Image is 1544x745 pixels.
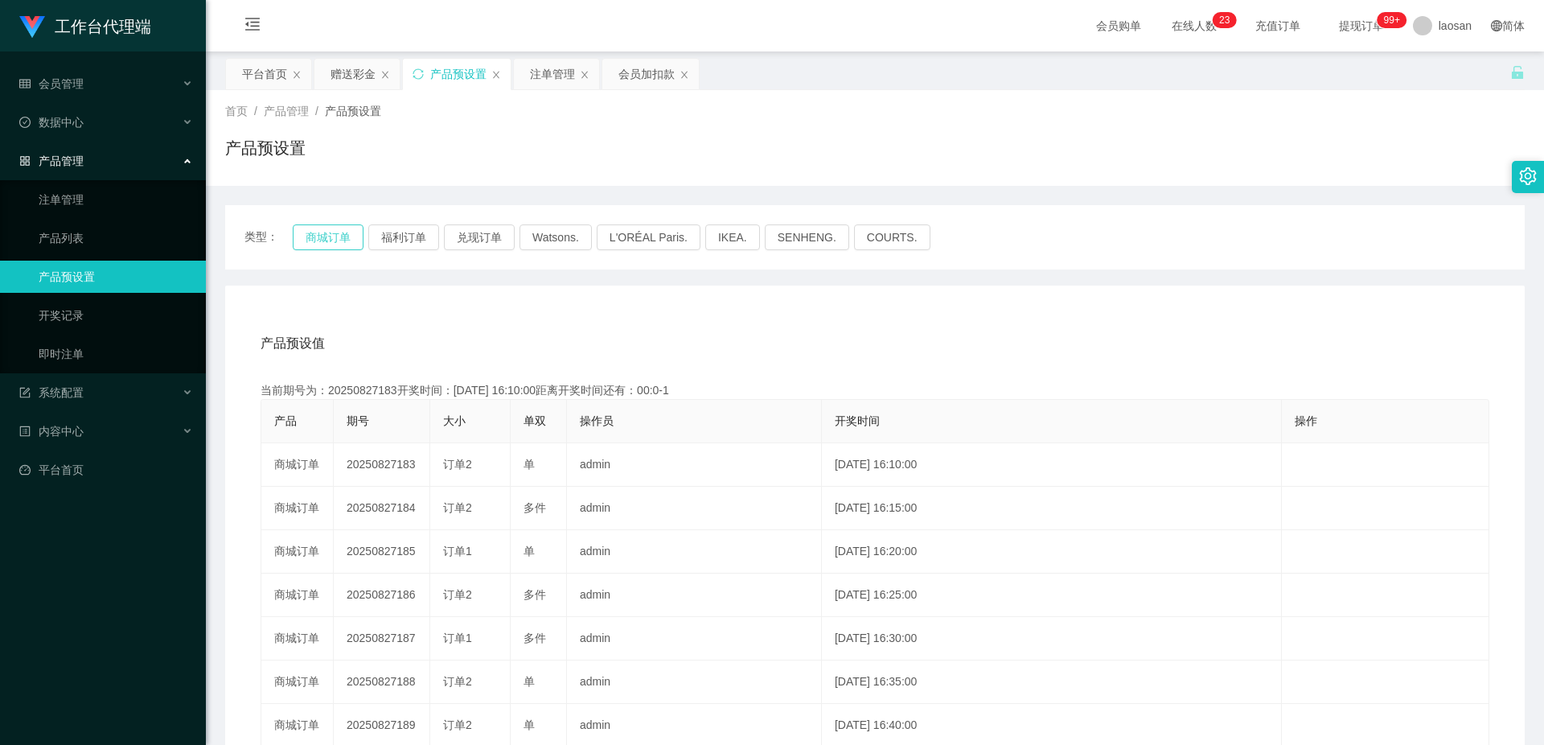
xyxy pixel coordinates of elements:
[261,382,1489,399] div: 当前期号为：20250827183开奖时间：[DATE] 16:10:00距离开奖时间还有：00:0-1
[19,426,31,437] i: 图标: profile
[443,632,472,644] span: 订单1
[1331,20,1392,31] span: 提现订单
[567,487,822,530] td: admin
[413,68,424,80] i: 图标: sync
[524,718,535,731] span: 单
[705,224,760,250] button: IKEA.
[1519,167,1537,185] i: 图标: setting
[315,105,318,117] span: /
[430,59,487,89] div: 产品预设置
[225,136,306,160] h1: 产品预设置
[567,443,822,487] td: admin
[334,487,430,530] td: 20250827184
[524,414,546,427] span: 单双
[19,77,84,90] span: 会员管理
[19,454,193,486] a: 图标: dashboard平台首页
[39,261,193,293] a: 产品预设置
[261,334,325,353] span: 产品预设值
[524,501,546,514] span: 多件
[680,70,689,80] i: 图标: close
[261,661,334,704] td: 商城订单
[19,155,31,167] i: 图标: appstore-o
[822,443,1282,487] td: [DATE] 16:10:00
[254,105,257,117] span: /
[39,222,193,254] a: 产品列表
[261,617,334,661] td: 商城订单
[443,414,466,427] span: 大小
[524,545,535,558] span: 单
[293,224,363,250] button: 商城订单
[19,16,45,39] img: logo.9652507e.png
[519,224,592,250] button: Watsons.
[524,675,535,688] span: 单
[39,183,193,216] a: 注单管理
[443,545,472,558] span: 订单1
[264,105,309,117] span: 产品管理
[334,617,430,661] td: 20250827187
[1510,65,1525,80] i: 图标: unlock
[19,386,84,399] span: 系统配置
[1491,20,1502,31] i: 图标: global
[443,588,472,601] span: 订单2
[39,338,193,370] a: 即时注单
[261,530,334,574] td: 商城订单
[334,574,430,617] td: 20250827186
[1213,12,1236,28] sup: 23
[443,501,472,514] span: 订单2
[822,487,1282,530] td: [DATE] 16:15:00
[19,154,84,167] span: 产品管理
[822,617,1282,661] td: [DATE] 16:30:00
[524,588,546,601] span: 多件
[55,1,151,52] h1: 工作台代理端
[524,458,535,471] span: 单
[1164,20,1225,31] span: 在线人数
[19,78,31,89] i: 图标: table
[567,530,822,574] td: admin
[597,224,700,250] button: L'ORÉAL Paris.
[19,116,84,129] span: 数据中心
[835,414,880,427] span: 开奖时间
[491,70,501,80] i: 图标: close
[1247,20,1308,31] span: 充值订单
[1295,414,1317,427] span: 操作
[19,425,84,438] span: 内容中心
[261,443,334,487] td: 商城订单
[331,59,376,89] div: 赠送彩金
[380,70,390,80] i: 图标: close
[242,59,287,89] div: 平台首页
[822,530,1282,574] td: [DATE] 16:20:00
[39,299,193,331] a: 开奖记录
[225,1,280,52] i: 图标: menu-fold
[274,414,297,427] span: 产品
[19,387,31,398] i: 图标: form
[347,414,369,427] span: 期号
[567,617,822,661] td: admin
[567,574,822,617] td: admin
[765,224,849,250] button: SENHENG.
[580,414,614,427] span: 操作员
[822,661,1282,704] td: [DATE] 16:35:00
[261,487,334,530] td: 商城订单
[854,224,930,250] button: COURTS.
[618,59,675,89] div: 会员加扣款
[443,675,472,688] span: 订单2
[443,718,472,731] span: 订单2
[1378,12,1406,28] sup: 980
[443,458,472,471] span: 订单2
[334,530,430,574] td: 20250827185
[19,117,31,128] i: 图标: check-circle-o
[261,574,334,617] td: 商城订单
[334,661,430,704] td: 20250827188
[524,632,546,644] span: 多件
[1225,12,1230,28] p: 3
[580,70,589,80] i: 图标: close
[1219,12,1225,28] p: 2
[325,105,381,117] span: 产品预设置
[292,70,302,80] i: 图标: close
[334,443,430,487] td: 20250827183
[822,574,1282,617] td: [DATE] 16:25:00
[530,59,575,89] div: 注单管理
[368,224,439,250] button: 福利订单
[19,19,151,32] a: 工作台代理端
[567,661,822,704] td: admin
